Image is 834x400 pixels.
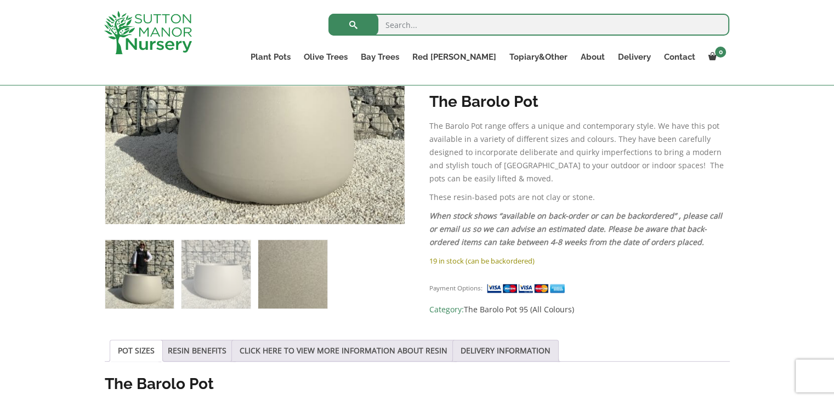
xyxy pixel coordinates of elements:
p: The Barolo Pot range offers a unique and contemporary style. We have this pot available in a vari... [429,119,729,185]
a: The Barolo Pot 95 (All Colours) [464,304,574,315]
a: Topiary&Other [502,49,574,65]
a: POT SIZES [118,340,155,361]
a: Contact [657,49,701,65]
img: The Barolo Pot 95 Colour Champagne - Image 2 [181,240,250,308]
img: logo [104,11,192,54]
a: RESIN BENEFITS [168,340,226,361]
strong: The Barolo Pot [429,93,538,111]
strong: The Barolo Pot [105,375,214,393]
small: Payment Options: [429,284,483,292]
a: CLICK HERE TO VIEW MORE INFORMATION ABOUT RESIN [240,340,447,361]
span: 0 [715,47,726,58]
a: DELIVERY INFORMATION [461,340,551,361]
a: Red [PERSON_NAME] [406,49,502,65]
p: 19 in stock (can be backordered) [429,254,729,267]
a: Delivery [611,49,657,65]
input: Search... [328,14,729,36]
a: Plant Pots [244,49,297,65]
a: 0 [701,49,729,65]
img: The Barolo Pot 95 Colour Champagne - Image 3 [258,240,327,308]
img: payment supported [486,283,569,294]
span: Category: [429,303,729,316]
em: When stock shows “available on back-order or can be backordered” , please call or email us so we ... [429,210,722,247]
p: These resin-based pots are not clay or stone. [429,191,729,204]
a: About [574,49,611,65]
a: Bay Trees [354,49,406,65]
img: The Barolo Pot 95 Colour Champagne [105,240,174,308]
a: Olive Trees [297,49,354,65]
